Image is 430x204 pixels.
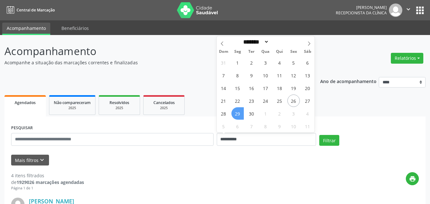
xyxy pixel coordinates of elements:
[301,120,314,132] span: Outubro 11, 2025
[148,106,180,110] div: 2025
[259,95,272,107] span: Setembro 24, 2025
[231,69,244,81] span: Setembro 8, 2025
[301,56,314,69] span: Setembro 6, 2025
[414,5,426,16] button: apps
[336,10,387,16] span: Recepcionista da clínica
[245,69,258,81] span: Setembro 9, 2025
[11,155,49,166] button: Mais filtroskeyboard_arrow_down
[241,39,269,45] select: Month
[301,82,314,94] span: Setembro 20, 2025
[57,23,93,34] a: Beneficiários
[273,56,286,69] span: Setembro 4, 2025
[287,120,300,132] span: Outubro 10, 2025
[336,5,387,10] div: [PERSON_NAME]
[245,82,258,94] span: Setembro 16, 2025
[15,100,36,105] span: Agendados
[231,107,244,120] span: Setembro 29, 2025
[11,123,33,133] label: PESQUISAR
[2,23,50,35] a: Acompanhamento
[389,4,402,17] img: img
[217,120,230,132] span: Outubro 5, 2025
[273,107,286,120] span: Outubro 2, 2025
[319,135,339,146] button: Filtrar
[245,120,258,132] span: Outubro 7, 2025
[273,82,286,94] span: Setembro 18, 2025
[301,95,314,107] span: Setembro 27, 2025
[217,50,231,54] span: Dom
[301,107,314,120] span: Outubro 4, 2025
[409,175,416,182] i: print
[11,186,84,191] div: Página 1 de 1
[231,95,244,107] span: Setembro 22, 2025
[230,50,244,54] span: Seg
[4,59,299,66] p: Acompanhe a situação das marcações correntes e finalizadas
[4,5,55,15] a: Central de Marcação
[54,100,91,105] span: Não compareceram
[244,50,258,54] span: Ter
[231,120,244,132] span: Outubro 6, 2025
[391,53,423,64] button: Relatórios
[286,50,300,54] span: Sex
[103,106,135,110] div: 2025
[11,172,84,179] div: 4 itens filtrados
[402,4,414,17] button: 
[245,56,258,69] span: Setembro 2, 2025
[259,56,272,69] span: Setembro 3, 2025
[245,107,258,120] span: Setembro 30, 2025
[405,6,412,13] i: 
[287,56,300,69] span: Setembro 5, 2025
[17,179,84,185] strong: 1929026 marcações agendadas
[217,82,230,94] span: Setembro 14, 2025
[231,82,244,94] span: Setembro 15, 2025
[109,100,129,105] span: Resolvidos
[259,82,272,94] span: Setembro 17, 2025
[273,95,286,107] span: Setembro 25, 2025
[153,100,175,105] span: Cancelados
[259,107,272,120] span: Outubro 1, 2025
[245,95,258,107] span: Setembro 23, 2025
[39,157,46,164] i: keyboard_arrow_down
[217,107,230,120] span: Setembro 28, 2025
[259,120,272,132] span: Outubro 8, 2025
[272,50,286,54] span: Qui
[11,179,84,186] div: de
[287,107,300,120] span: Outubro 3, 2025
[320,77,377,85] p: Ano de acompanhamento
[217,95,230,107] span: Setembro 21, 2025
[287,95,300,107] span: Setembro 26, 2025
[287,82,300,94] span: Setembro 19, 2025
[273,120,286,132] span: Outubro 9, 2025
[258,50,272,54] span: Qua
[273,69,286,81] span: Setembro 11, 2025
[217,56,230,69] span: Agosto 31, 2025
[259,69,272,81] span: Setembro 10, 2025
[406,172,419,185] button: print
[300,50,314,54] span: Sáb
[54,106,91,110] div: 2025
[217,69,230,81] span: Setembro 7, 2025
[301,69,314,81] span: Setembro 13, 2025
[4,43,299,59] p: Acompanhamento
[287,69,300,81] span: Setembro 12, 2025
[231,56,244,69] span: Setembro 1, 2025
[17,7,55,13] span: Central de Marcação
[269,39,290,45] input: Year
